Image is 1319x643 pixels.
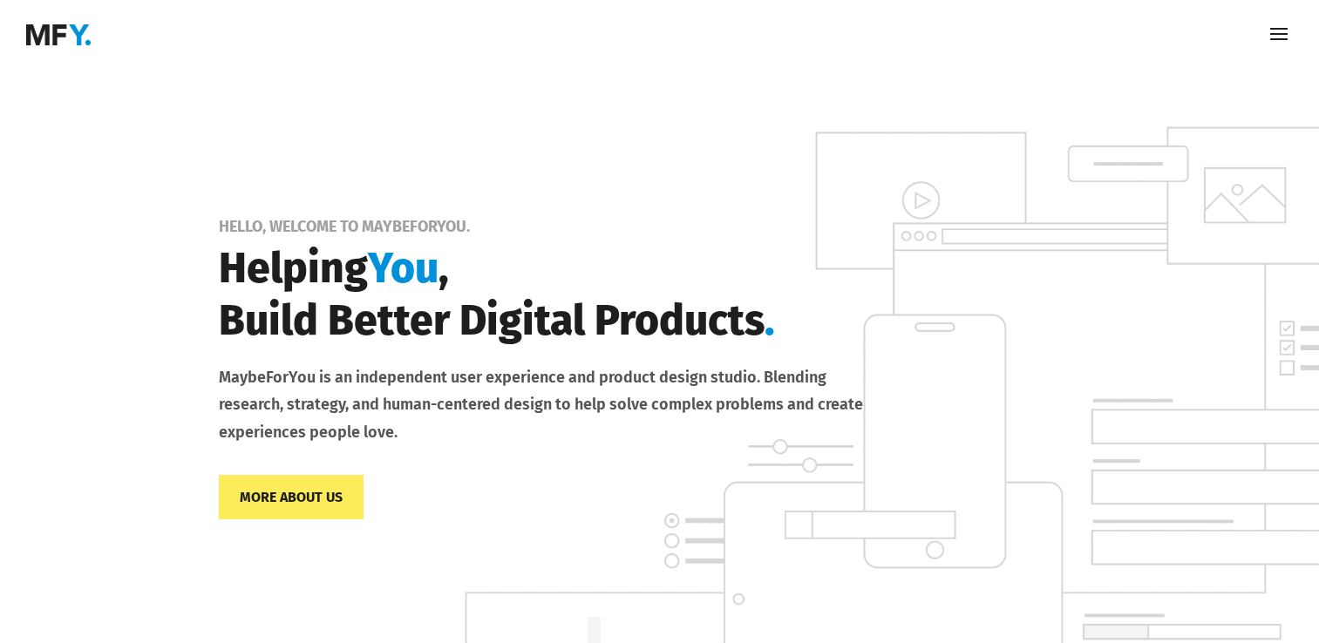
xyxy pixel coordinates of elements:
[368,242,439,294] span: You
[219,364,881,448] p: MaybeForYou is an independent user experience and product design studio. Blending research, strat...
[219,475,364,519] a: More About Us
[765,295,775,346] span: .
[26,24,91,45] img: MaybeForYou.
[219,218,1218,235] p: Hello, welcome to MaybeForYou.
[219,242,881,355] h1: Helping , Build Better Digital Products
